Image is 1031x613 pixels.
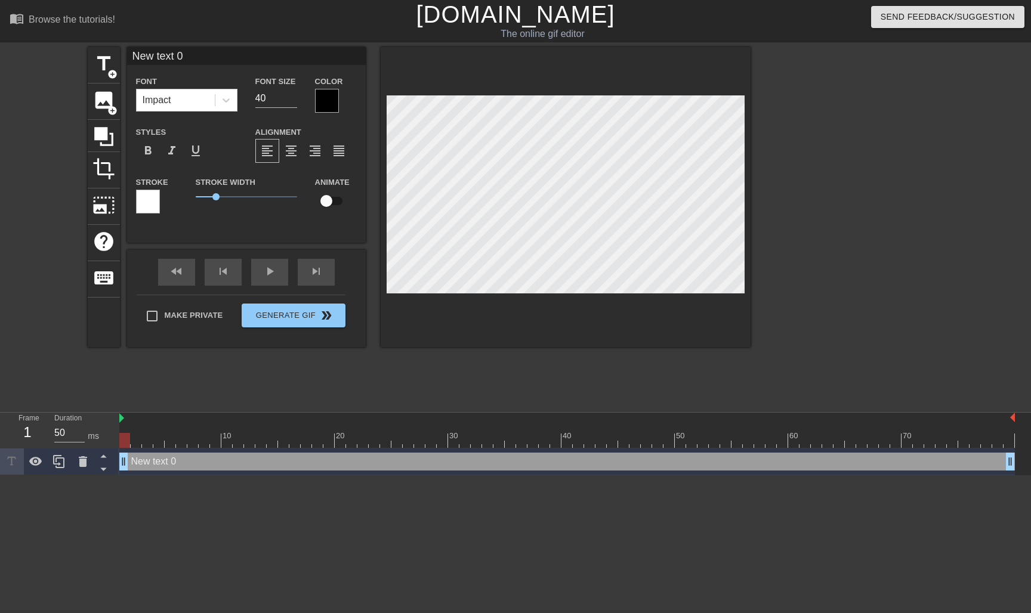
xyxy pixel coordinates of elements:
[10,413,45,447] div: Frame
[315,177,350,188] label: Animate
[336,430,347,442] div: 20
[789,430,800,442] div: 60
[189,144,203,158] span: format_underline
[92,267,115,289] span: keyboard
[416,1,615,27] a: [DOMAIN_NAME]
[92,194,115,216] span: photo_size_select_large
[263,264,277,278] span: play_arrow
[92,230,115,253] span: help
[136,177,168,188] label: Stroke
[255,126,301,138] label: Alignment
[903,430,913,442] div: 70
[260,144,274,158] span: format_align_left
[881,10,1015,24] span: Send Feedback/Suggestion
[141,144,155,158] span: format_bold
[216,264,230,278] span: skip_previous
[309,264,323,278] span: skip_next
[449,430,460,442] div: 30
[1004,456,1016,468] span: drag_handle
[18,422,36,443] div: 1
[118,456,129,468] span: drag_handle
[92,52,115,75] span: title
[284,144,298,158] span: format_align_center
[29,14,115,24] div: Browse the tutorials!
[136,76,157,88] label: Font
[223,430,233,442] div: 10
[350,27,736,41] div: The online gif editor
[196,177,255,188] label: Stroke Width
[308,144,322,158] span: format_align_right
[107,106,118,116] span: add_circle
[871,6,1024,28] button: Send Feedback/Suggestion
[92,89,115,112] span: image
[332,144,346,158] span: format_align_justify
[88,430,99,442] div: ms
[315,76,343,88] label: Color
[136,126,166,138] label: Styles
[246,308,340,323] span: Generate Gif
[563,430,573,442] div: 40
[255,76,296,88] label: Font Size
[1010,413,1015,422] img: bound-end.png
[143,93,171,107] div: Impact
[165,309,223,321] span: Make Private
[165,144,179,158] span: format_italic
[92,157,115,180] span: crop
[10,11,115,30] a: Browse the tutorials!
[169,264,184,278] span: fast_rewind
[319,308,334,323] span: double_arrow
[676,430,687,442] div: 50
[107,69,118,79] span: add_circle
[242,304,345,327] button: Generate Gif
[10,11,24,26] span: menu_book
[54,415,82,422] label: Duration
